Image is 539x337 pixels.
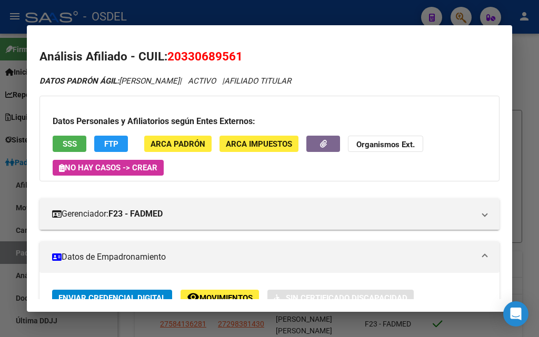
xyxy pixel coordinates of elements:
span: [PERSON_NAME] [39,76,179,86]
strong: DATOS PADRÓN ÁGIL: [39,76,119,86]
span: AFILIADO TITULAR [224,76,291,86]
h2: Análisis Afiliado - CUIL: [39,48,500,66]
mat-icon: remove_red_eye [187,291,199,303]
button: Sin Certificado Discapacidad [267,290,414,306]
button: Enviar Credencial Digital [52,290,172,306]
div: Open Intercom Messenger [503,301,528,326]
mat-expansion-panel-header: Gerenciador:F23 - FADMED [39,198,500,230]
mat-panel-title: Datos de Empadronamiento [52,251,474,263]
mat-expansion-panel-header: Datos de Empadronamiento [39,241,500,273]
button: Organismos Ext. [348,136,423,152]
span: Sin Certificado Discapacidad [286,293,407,303]
span: ARCA Padrón [151,139,205,149]
button: Movimientos [181,290,259,306]
span: Movimientos [199,293,253,303]
h3: Datos Personales y Afiliatorios según Entes Externos: [53,115,486,128]
span: Enviar Credencial Digital [58,293,166,303]
button: SSS [53,136,86,152]
strong: F23 - FADMED [108,208,163,220]
button: ARCA Padrón [144,136,212,152]
button: No hay casos -> Crear [53,160,164,176]
span: No hay casos -> Crear [59,163,157,172]
mat-panel-title: Gerenciador: [52,208,474,220]
span: ARCA Impuestos [226,139,292,149]
i: | ACTIVO | [39,76,291,86]
button: ARCA Impuestos [219,136,298,152]
span: SSS [63,139,77,149]
button: FTP [94,136,128,152]
span: FTP [104,139,118,149]
strong: Organismos Ext. [356,140,415,149]
span: 20330689561 [167,49,243,63]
